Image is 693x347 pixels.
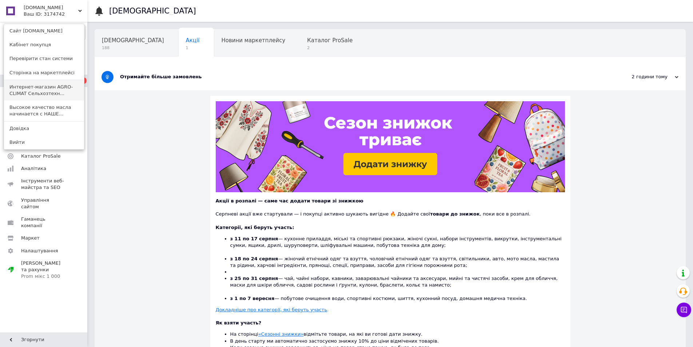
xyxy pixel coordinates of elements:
[430,211,480,217] b: товари до знижок
[24,4,78,11] span: Gumoto.com.ua
[307,37,353,44] span: Каталог ProSale
[230,256,278,261] b: з 18 по 24 серпня
[677,303,691,317] button: Чат з покупцем
[216,320,262,326] b: Як взяти участь?
[4,122,84,135] a: Довідка
[216,198,363,204] b: Акції в розпалі — саме час додати товари зі знижкою
[230,256,565,269] li: — жіночий етнічний одяг та взуття, чоловічий етнічний одяг та взуття, світильники, авто, мото мас...
[216,204,565,217] div: Серпневі акції вже стартували — і покупці активно шукають вигідне 🔥 Додайте свої , поки все в роз...
[606,74,678,80] div: 2 години тому
[102,37,164,44] span: [DEMOGRAPHIC_DATA]
[230,331,565,338] li: На сторінці відмітьте товари, на які ви готові дати знижку.
[21,153,60,159] span: Каталог ProSale
[186,37,200,44] span: Акції
[4,80,84,100] a: Интернет-магазин AGRO-CLIMAT Сельхозтехн...
[21,248,58,254] span: Налаштування
[230,338,565,344] li: В день старту ми автоматично застосуємо знижку 10% до ціни відмічених товарів.
[120,74,606,80] div: Отримайте більше замовлень
[21,260,67,280] span: [PERSON_NAME] та рахунки
[230,276,278,281] b: з 25 по 31 серпня
[216,225,294,230] b: Категорії, які беруть участь:
[21,216,67,229] span: Гаманець компанії
[230,236,565,256] li: — кухонне приладдя, міські та спортивні рюкзаки, жіночі сукні, набори інструментів, викрутки, інс...
[109,7,196,15] h1: [DEMOGRAPHIC_DATA]
[4,66,84,80] a: Сторінка на маркетплейсі
[230,296,275,301] b: з 1 по 7 вересня
[230,236,278,241] b: з 11 по 17 серпня
[230,275,565,295] li: — чай, чайні набори, кавники, заварювальні чайники та аксесуари, мийні та чистячі засоби, крем дл...
[4,24,84,38] a: Сайт [DOMAIN_NAME]
[4,135,84,149] a: Вийти
[216,307,327,312] u: Докладніше про категорії, які беруть участь
[307,45,353,51] span: 2
[230,295,565,302] li: — побутове очищення води, спортивні костюми, шиття, кухонний посуд, домашня медична техніка.
[4,38,84,52] a: Кабінет покупця
[21,197,67,210] span: Управління сайтом
[21,178,67,191] span: Інструменти веб-майстра та SEO
[21,235,40,241] span: Маркет
[221,37,285,44] span: Новини маркетплейсу
[186,45,200,51] span: 1
[21,165,46,172] span: Аналітика
[21,273,67,280] div: Prom мікс 1 000
[4,100,84,121] a: Высокое качество масла начинается с НАШЕ...
[4,52,84,66] a: Перевірити стан системи
[24,11,54,17] div: Ваш ID: 3174742
[258,331,303,337] a: «Сезонні знижки»
[216,307,329,312] a: Докладніше про категорії, які беруть участь.
[102,45,164,51] span: 188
